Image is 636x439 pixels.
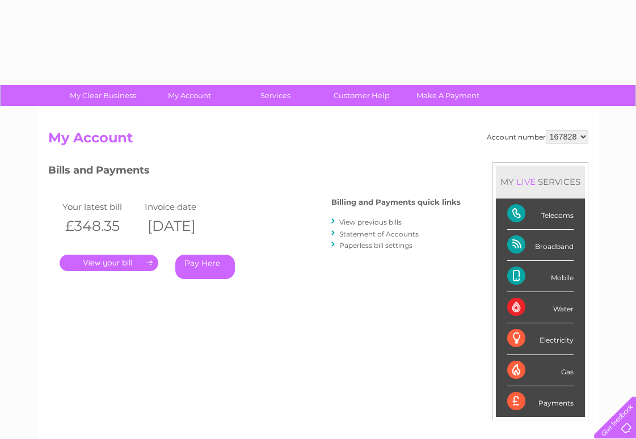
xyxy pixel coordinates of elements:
[339,218,402,226] a: View previous bills
[142,214,224,238] th: [DATE]
[507,386,574,417] div: Payments
[48,162,461,182] h3: Bills and Payments
[496,166,585,198] div: MY SERVICES
[339,241,412,250] a: Paperless bill settings
[142,199,224,214] td: Invoice date
[507,323,574,354] div: Electricity
[507,292,574,323] div: Water
[507,199,574,230] div: Telecoms
[507,230,574,261] div: Broadband
[60,214,142,238] th: £348.35
[60,199,142,214] td: Your latest bill
[315,85,408,106] a: Customer Help
[175,255,235,279] a: Pay Here
[48,130,588,151] h2: My Account
[487,130,588,143] div: Account number
[56,85,150,106] a: My Clear Business
[507,261,574,292] div: Mobile
[514,176,538,187] div: LIVE
[142,85,236,106] a: My Account
[331,198,461,206] h4: Billing and Payments quick links
[507,355,574,386] div: Gas
[401,85,495,106] a: Make A Payment
[339,230,419,238] a: Statement of Accounts
[60,255,158,271] a: .
[229,85,322,106] a: Services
